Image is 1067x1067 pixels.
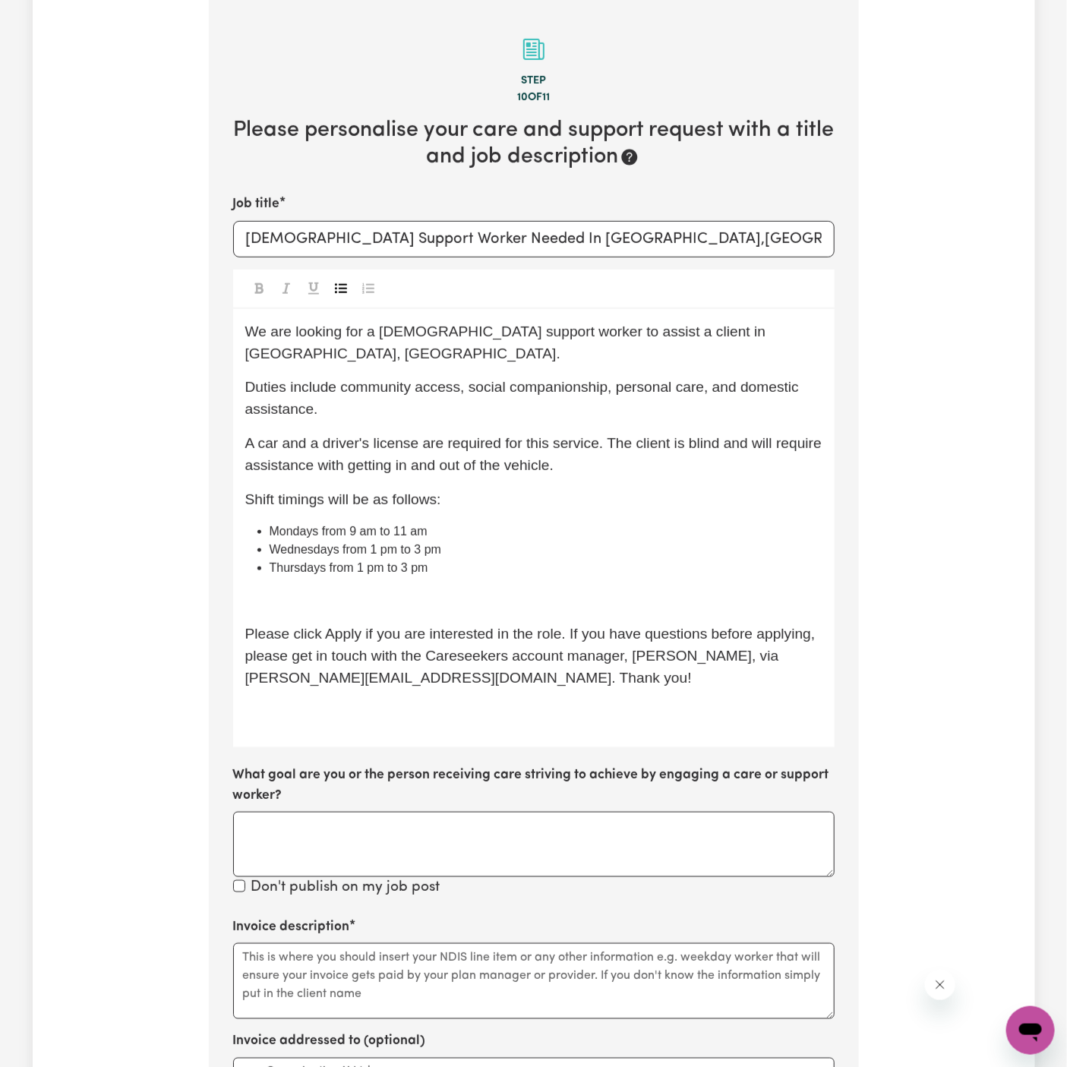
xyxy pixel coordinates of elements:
[245,626,819,686] span: Please click Apply if you are interested in the role. If you have questions before applying, plea...
[233,90,835,106] div: 10 of 11
[251,877,440,899] label: Don't publish on my job post
[233,917,350,937] label: Invoice description
[276,279,297,298] button: Toggle undefined
[270,561,428,574] span: Thursdays from 1 pm to 3 pm
[270,525,428,538] span: Mondays from 9 am to 11 am
[925,970,955,1000] iframe: Close message
[303,279,324,298] button: Toggle undefined
[233,766,835,806] label: What goal are you or the person receiving care striving to achieve by engaging a care or support ...
[233,73,835,90] div: Step
[248,279,270,298] button: Toggle undefined
[233,221,835,257] input: e.g. Care worker needed in North Sydney for aged care
[330,279,352,298] button: Toggle undefined
[9,11,92,23] span: Need any help?
[233,194,280,214] label: Job title
[245,324,770,361] span: We are looking for a [DEMOGRAPHIC_DATA] support worker to assist a client in [GEOGRAPHIC_DATA], [...
[358,279,379,298] button: Toggle undefined
[245,435,826,473] span: A car and a driver's license are required for this service. The client is blind and will require ...
[233,118,835,170] h2: Please personalise your care and support request with a title and job description
[1006,1006,1055,1055] iframe: Button to launch messaging window
[233,1031,426,1051] label: Invoice addressed to (optional)
[270,543,441,556] span: Wednesdays from 1 pm to 3 pm
[245,379,803,417] span: Duties include community access, social companionship, personal care, and domestic assistance.
[245,491,441,507] span: Shift timings will be as follows:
